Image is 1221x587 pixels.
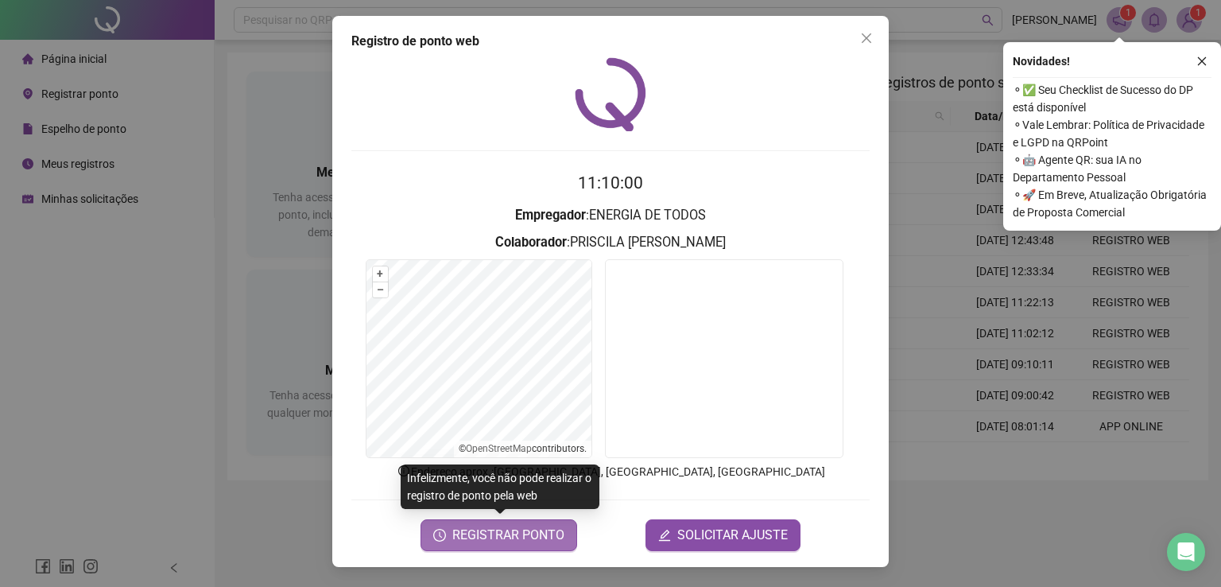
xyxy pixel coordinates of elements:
[1013,151,1211,186] span: ⚬ 🤖 Agente QR: sua IA no Departamento Pessoal
[351,232,870,253] h3: : PRISCILA [PERSON_NAME]
[1013,116,1211,151] span: ⚬ Vale Lembrar: Política de Privacidade e LGPD na QRPoint
[645,519,800,551] button: editSOLICITAR AJUSTE
[860,32,873,45] span: close
[1013,81,1211,116] span: ⚬ ✅ Seu Checklist de Sucesso do DP está disponível
[575,57,646,131] img: QRPoint
[677,526,788,545] span: SOLICITAR AJUSTE
[421,519,577,551] button: REGISTRAR PONTO
[397,464,411,478] span: info-circle
[351,463,870,480] p: Endereço aprox. : [GEOGRAPHIC_DATA], [GEOGRAPHIC_DATA], [GEOGRAPHIC_DATA]
[433,529,446,542] span: clock-circle
[1196,56,1207,67] span: close
[854,25,879,51] button: Close
[466,443,532,454] a: OpenStreetMap
[373,282,388,297] button: –
[459,443,587,454] li: © contributors.
[401,465,599,509] div: Infelizmente, você não pode realizar o registro de ponto pela web
[351,32,870,51] div: Registro de ponto web
[515,208,586,223] strong: Empregador
[658,529,671,542] span: edit
[1013,186,1211,221] span: ⚬ 🚀 Em Breve, Atualização Obrigatória de Proposta Comercial
[1013,52,1070,70] span: Novidades !
[1167,533,1205,571] div: Open Intercom Messenger
[578,173,643,192] time: 11:10:00
[351,205,870,226] h3: : ENERGIA DE TODOS
[373,266,388,282] button: +
[452,526,564,545] span: REGISTRAR PONTO
[495,235,567,250] strong: Colaborador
